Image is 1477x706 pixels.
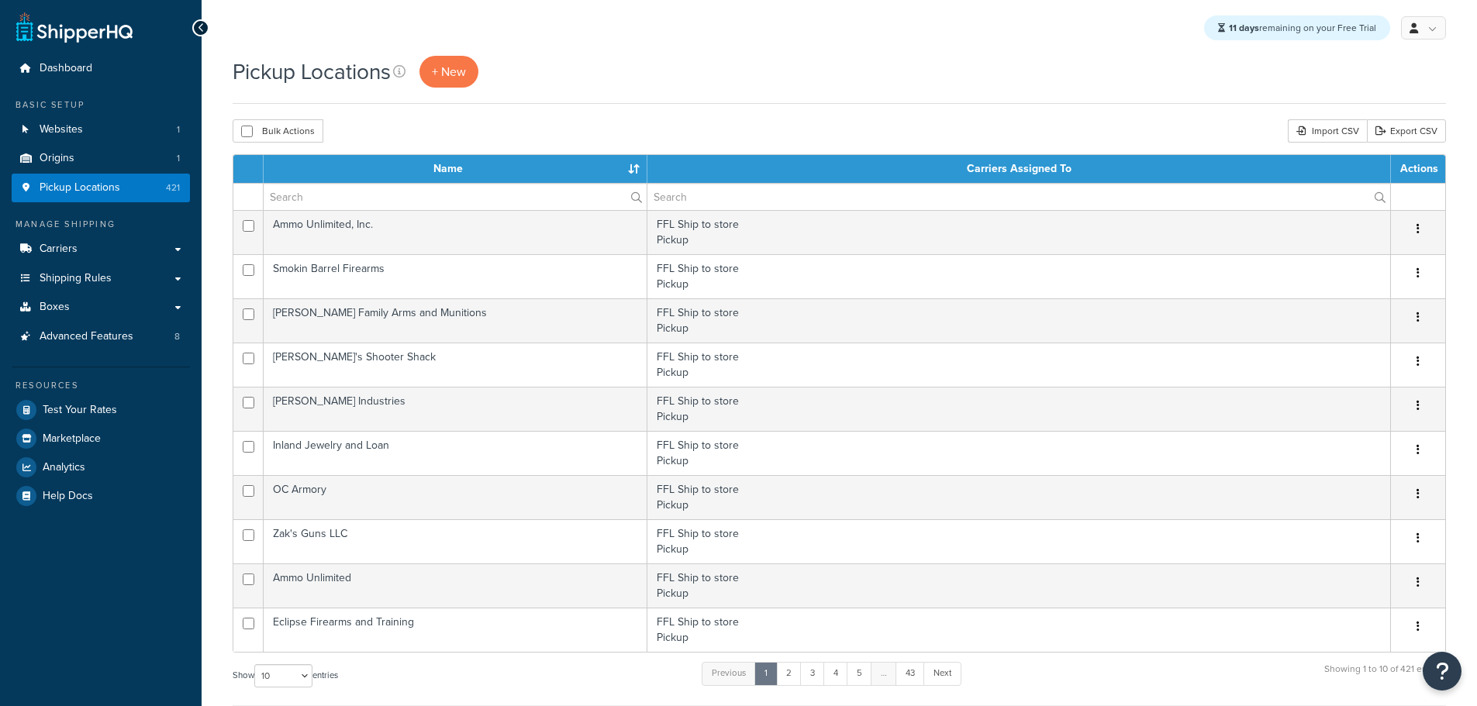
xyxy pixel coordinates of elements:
[233,664,338,687] label: Show entries
[1204,15,1390,40] div: remaining on your Free Trial
[647,431,1391,475] td: FFL Ship to store Pickup
[40,330,133,343] span: Advanced Features
[12,322,190,351] li: Advanced Features
[647,155,1391,183] th: Carriers Assigned To
[647,608,1391,652] td: FFL Ship to store Pickup
[12,396,190,424] a: Test Your Rates
[43,490,93,503] span: Help Docs
[896,662,925,685] a: 43
[800,662,825,685] a: 3
[40,123,83,136] span: Websites
[264,184,647,210] input: Search
[12,293,190,322] a: Boxes
[12,218,190,231] div: Manage Shipping
[40,62,92,75] span: Dashboard
[40,301,70,314] span: Boxes
[43,432,101,446] span: Marketplace
[847,662,872,685] a: 5
[12,379,190,392] div: Resources
[647,298,1391,343] td: FFL Ship to store Pickup
[647,343,1391,387] td: FFL Ship to store Pickup
[923,662,961,685] a: Next
[264,563,647,608] td: Ammo Unlimited
[12,115,190,144] li: Websites
[432,63,466,81] span: + New
[647,563,1391,608] td: FFL Ship to store Pickup
[871,662,897,685] a: …
[40,181,120,195] span: Pickup Locations
[647,387,1391,431] td: FFL Ship to store Pickup
[174,330,180,343] span: 8
[647,184,1390,210] input: Search
[776,662,802,685] a: 2
[40,152,74,165] span: Origins
[702,662,756,685] a: Previous
[823,662,848,685] a: 4
[12,115,190,144] a: Websites 1
[166,181,180,195] span: 421
[264,343,647,387] td: [PERSON_NAME]'s Shooter Shack
[1391,155,1445,183] th: Actions
[12,144,190,173] li: Origins
[264,155,647,183] th: Name : activate to sort column ascending
[12,264,190,293] a: Shipping Rules
[12,425,190,453] a: Marketplace
[419,56,478,88] a: + New
[12,482,190,510] a: Help Docs
[1423,652,1461,691] button: Open Resource Center
[264,254,647,298] td: Smokin Barrel Firearms
[16,12,133,43] a: ShipperHQ Home
[177,152,180,165] span: 1
[264,608,647,652] td: Eclipse Firearms and Training
[12,54,190,83] a: Dashboard
[12,174,190,202] a: Pickup Locations 421
[233,57,391,87] h1: Pickup Locations
[647,254,1391,298] td: FFL Ship to store Pickup
[647,519,1391,563] td: FFL Ship to store Pickup
[647,475,1391,519] td: FFL Ship to store Pickup
[1229,21,1259,35] strong: 11 days
[254,664,312,687] select: Showentries
[12,144,190,173] a: Origins 1
[647,210,1391,254] td: FFL Ship to store Pickup
[264,210,647,254] td: Ammo Unlimited, Inc.
[1367,119,1446,143] a: Export CSV
[1324,660,1446,694] div: Showing 1 to 10 of 421 entries
[12,453,190,481] a: Analytics
[754,662,778,685] a: 1
[233,119,323,143] button: Bulk Actions
[12,98,190,112] div: Basic Setup
[40,243,78,256] span: Carriers
[43,404,117,417] span: Test Your Rates
[12,174,190,202] li: Pickup Locations
[264,298,647,343] td: [PERSON_NAME] Family Arms and Munitions
[264,475,647,519] td: OC Armory
[1288,119,1367,143] div: Import CSV
[177,123,180,136] span: 1
[43,461,85,474] span: Analytics
[264,431,647,475] td: Inland Jewelry and Loan
[264,519,647,563] td: Zak's Guns LLC
[12,235,190,263] a: Carriers
[12,322,190,351] a: Advanced Features 8
[264,387,647,431] td: [PERSON_NAME] Industries
[40,272,112,285] span: Shipping Rules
